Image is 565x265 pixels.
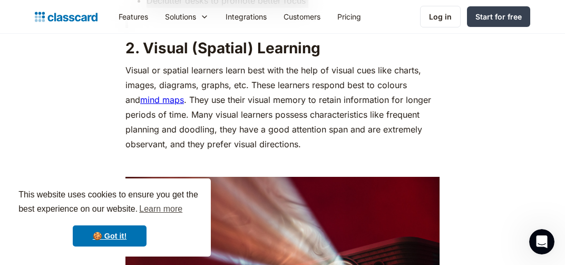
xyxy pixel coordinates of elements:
[18,188,201,217] span: This website uses cookies to ensure you get the best experience on our website.
[125,39,320,57] strong: 2. Visual (Spatial) Learning
[73,225,147,247] a: dismiss cookie message
[140,94,184,105] a: mind maps
[165,11,196,22] div: Solutions
[35,10,98,24] a: home
[429,11,452,22] div: Log in
[529,229,554,254] iframe: Intercom live chat
[420,6,461,27] a: Log in
[110,5,157,29] a: Features
[467,6,530,27] a: Start for free
[329,5,369,29] a: Pricing
[125,63,440,152] p: Visual or spatial learners learn best with the help of visual cues like charts, images, diagrams,...
[125,157,440,172] p: ‍
[138,201,184,217] a: learn more about cookies
[475,11,522,22] div: Start for free
[157,5,217,29] div: Solutions
[275,5,329,29] a: Customers
[217,5,275,29] a: Integrations
[8,178,211,257] div: cookieconsent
